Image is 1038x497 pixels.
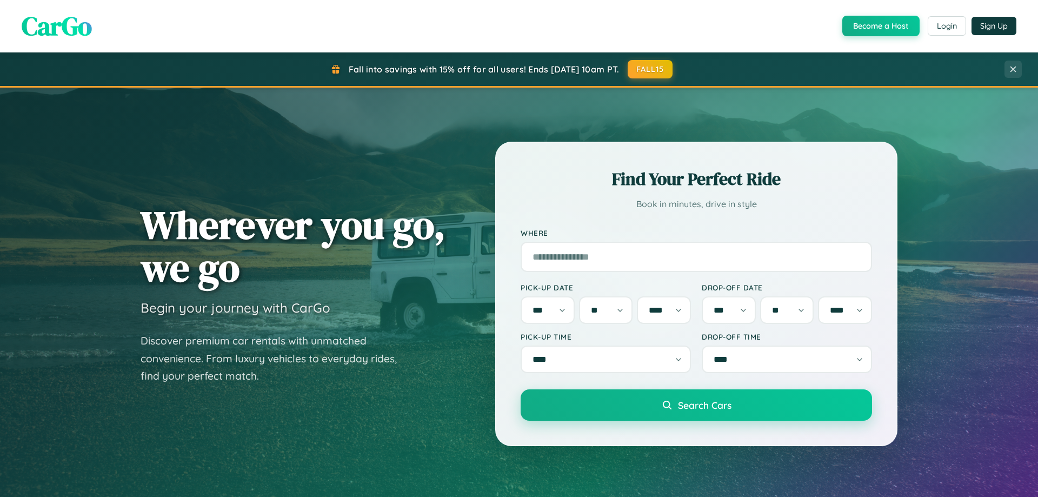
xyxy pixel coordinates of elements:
label: Pick-up Date [521,283,691,292]
button: Search Cars [521,389,872,421]
button: Become a Host [842,16,920,36]
label: Drop-off Date [702,283,872,292]
label: Drop-off Time [702,332,872,341]
h1: Wherever you go, we go [141,203,445,289]
span: CarGo [22,8,92,44]
h3: Begin your journey with CarGo [141,300,330,316]
button: FALL15 [628,60,673,78]
p: Discover premium car rentals with unmatched convenience. From luxury vehicles to everyday rides, ... [141,332,411,385]
button: Sign Up [972,17,1016,35]
button: Login [928,16,966,36]
label: Pick-up Time [521,332,691,341]
span: Fall into savings with 15% off for all users! Ends [DATE] 10am PT. [349,64,620,75]
span: Search Cars [678,399,731,411]
h2: Find Your Perfect Ride [521,167,872,191]
p: Book in minutes, drive in style [521,196,872,212]
label: Where [521,228,872,237]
